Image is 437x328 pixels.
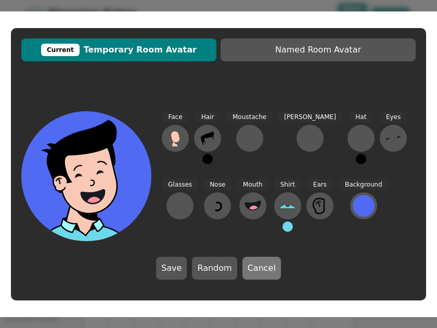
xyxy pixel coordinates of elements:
[307,179,333,191] span: Ears
[192,257,237,280] button: Random
[162,111,188,123] span: Face
[41,44,80,56] div: Current
[156,257,187,280] button: Save
[380,111,407,123] span: Eyes
[221,38,416,61] button: Named Room Avatar
[27,44,211,56] span: Temporary Room Avatar
[237,179,269,191] span: Mouth
[203,179,232,191] span: Nose
[195,111,221,123] span: Hair
[226,44,410,56] span: Named Room Avatar
[162,179,198,191] span: Glasses
[226,111,273,123] span: Moustache
[21,38,216,61] button: CurrentTemporary Room Avatar
[242,257,281,280] button: Cancel
[339,179,389,191] span: Background
[349,111,372,123] span: Hat
[278,111,342,123] span: [PERSON_NAME]
[274,179,301,191] span: Shirt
